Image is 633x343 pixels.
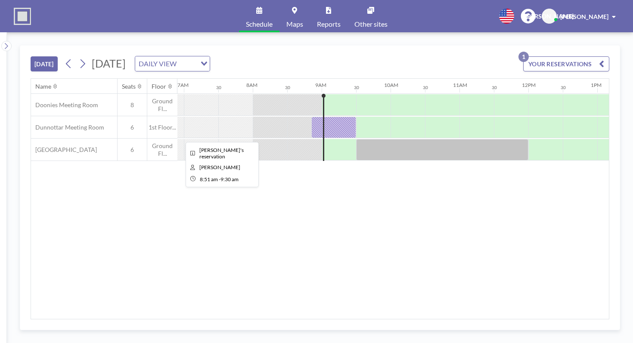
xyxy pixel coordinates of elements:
[199,147,244,160] span: Jai's reservation
[246,82,258,88] div: 8AM
[522,82,536,88] div: 12PM
[147,124,177,131] span: 1st Floor...
[523,56,609,71] button: YOUR RESERVATIONS1
[286,21,303,28] span: Maps
[560,13,608,20] span: [PERSON_NAME]
[285,85,290,90] div: 30
[137,58,178,69] span: DAILY VIEW
[92,57,126,70] span: [DATE]
[179,58,195,69] input: Search for option
[317,21,341,28] span: Reports
[147,97,177,112] span: Ground Fl...
[147,142,177,157] span: Ground Fl...
[423,85,428,90] div: 30
[31,146,97,154] span: [GEOGRAPHIC_DATA]
[384,82,398,88] div: 10AM
[492,85,497,90] div: 30
[315,82,326,88] div: 9AM
[152,83,166,90] div: Floor
[31,56,58,71] button: [DATE]
[35,83,51,90] div: Name
[216,85,221,90] div: 30
[177,82,189,88] div: 7AM
[31,101,98,109] span: Doonies Meeting Room
[525,12,574,20] span: [PERSON_NAME]
[135,56,210,71] div: Search for option
[219,176,220,182] span: -
[118,124,147,131] span: 6
[354,21,388,28] span: Other sites
[118,146,147,154] span: 6
[518,52,529,62] p: 1
[200,176,218,182] span: 8:51 AM
[453,82,467,88] div: 11AM
[118,101,147,109] span: 8
[31,124,104,131] span: Dunnottar Meeting Room
[354,85,359,90] div: 30
[591,82,602,88] div: 1PM
[14,8,31,25] img: organization-logo
[122,83,136,90] div: Seats
[199,164,240,170] span: Jai Aenugu
[561,85,566,90] div: 30
[220,176,239,182] span: 9:30 AM
[246,21,273,28] span: Schedule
